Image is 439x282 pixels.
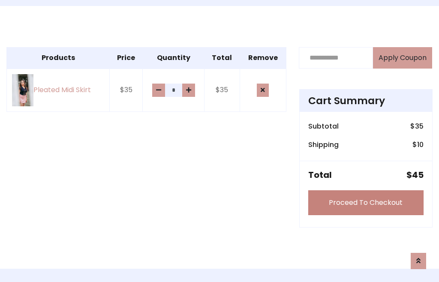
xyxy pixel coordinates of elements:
[308,170,332,180] h5: Total
[410,122,424,130] h6: $
[406,170,424,180] h5: $
[12,74,104,106] a: Pleated Midi Skirt
[308,190,424,215] a: Proceed To Checkout
[110,69,143,112] td: $35
[373,47,432,69] button: Apply Coupon
[412,141,424,149] h6: $
[417,140,424,150] span: 10
[412,169,424,181] span: 45
[204,47,240,69] th: Total
[240,47,286,69] th: Remove
[7,47,110,69] th: Products
[110,47,143,69] th: Price
[415,121,424,131] span: 35
[143,47,204,69] th: Quantity
[308,122,339,130] h6: Subtotal
[204,69,240,112] td: $35
[308,95,424,107] h4: Cart Summary
[308,141,339,149] h6: Shipping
